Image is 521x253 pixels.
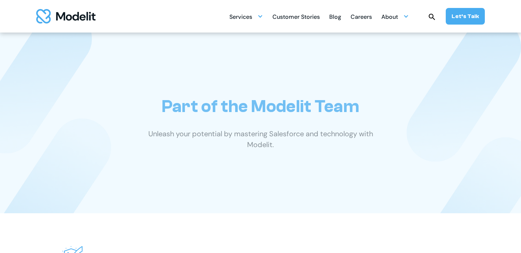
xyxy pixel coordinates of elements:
[381,10,398,25] div: About
[452,12,479,20] div: Let’s Talk
[381,9,409,23] div: About
[351,10,372,25] div: Careers
[272,10,320,25] div: Customer Stories
[36,9,96,23] img: modelit logo
[351,9,372,23] a: Careers
[229,9,263,23] div: Services
[162,96,359,117] h1: Part of the Modelit Team
[329,9,341,23] a: Blog
[272,9,320,23] a: Customer Stories
[136,128,385,150] p: Unleash your potential by mastering Salesforce and technology with Modelit.
[446,8,485,25] a: Let’s Talk
[329,10,341,25] div: Blog
[229,10,252,25] div: Services
[36,9,96,23] a: home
